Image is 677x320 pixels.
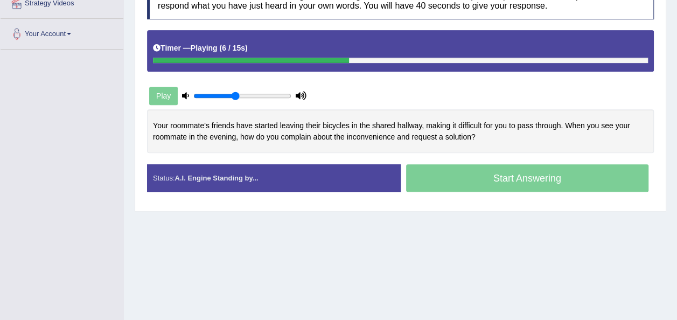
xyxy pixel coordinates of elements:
[147,164,401,192] div: Status:
[222,44,245,52] b: 6 / 15s
[191,44,218,52] b: Playing
[1,19,123,46] a: Your Account
[245,44,248,52] b: )
[175,174,258,182] strong: A.I. Engine Standing by...
[153,44,248,52] h5: Timer —
[219,44,222,52] b: (
[147,109,654,153] div: Your roommate's friends have started leaving their bicycles in the shared hallway, making it diff...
